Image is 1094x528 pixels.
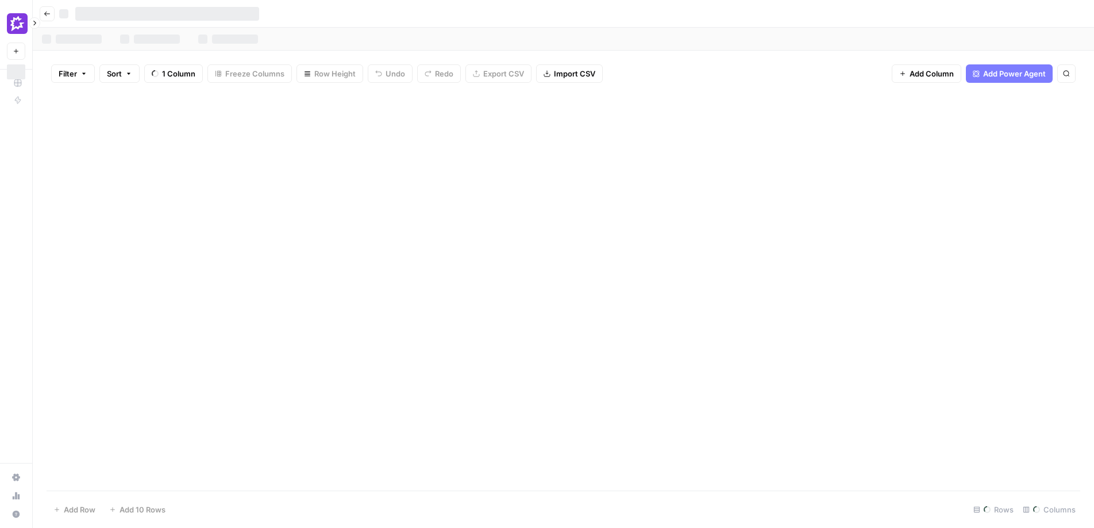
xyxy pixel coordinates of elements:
[554,68,595,79] span: Import CSV
[162,68,195,79] span: 1 Column
[314,68,356,79] span: Row Height
[51,64,95,83] button: Filter
[910,68,954,79] span: Add Column
[207,64,292,83] button: Freeze Columns
[296,64,363,83] button: Row Height
[435,68,453,79] span: Redo
[7,487,25,505] a: Usage
[465,64,531,83] button: Export CSV
[120,504,165,515] span: Add 10 Rows
[983,68,1046,79] span: Add Power Agent
[969,500,1018,519] div: Rows
[892,64,961,83] button: Add Column
[7,9,25,38] button: Workspace: Gong
[7,13,28,34] img: Gong Logo
[368,64,413,83] button: Undo
[102,500,172,519] button: Add 10 Rows
[47,500,102,519] button: Add Row
[7,505,25,523] button: Help + Support
[483,68,524,79] span: Export CSV
[966,64,1053,83] button: Add Power Agent
[536,64,603,83] button: Import CSV
[386,68,405,79] span: Undo
[225,68,284,79] span: Freeze Columns
[1018,500,1080,519] div: Columns
[64,504,95,515] span: Add Row
[417,64,461,83] button: Redo
[144,64,203,83] button: 1 Column
[7,468,25,487] a: Settings
[59,68,77,79] span: Filter
[99,64,140,83] button: Sort
[107,68,122,79] span: Sort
